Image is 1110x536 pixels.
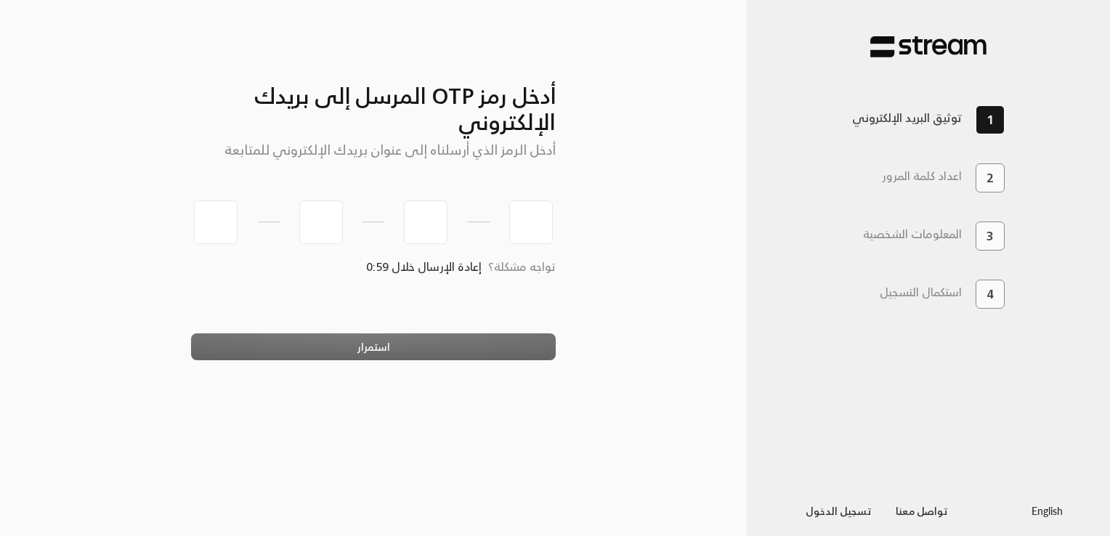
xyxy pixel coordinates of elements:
a: English [1032,497,1063,524]
span: 1 [987,110,994,129]
a: تسجيل الدخول [794,502,884,520]
h3: اعداد كلمة المرور [882,169,962,183]
span: 4 [987,285,994,303]
h3: استكمال التسجيل [880,285,962,299]
span: 3 [987,227,994,245]
span: 2 [987,169,994,187]
h3: المعلومات الشخصية [863,227,962,241]
button: تسجيل الدخول [794,497,884,524]
h3: أدخل رمز OTP المرسل إلى بريدك الإلكتروني [191,59,556,135]
img: Stream Pay [870,36,987,58]
h3: توثيق البريد الإلكتروني [852,111,962,125]
h5: أدخل الرمز الذي أرسلناه إلى عنوان بريدك الإلكتروني للمتابعة [191,142,556,158]
a: تواصل معنا [884,502,960,520]
span: إعادة الإرسال خلال 0:59 [367,256,482,277]
span: تواجه مشكلة؟ [488,256,556,277]
button: تواصل معنا [884,497,960,524]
